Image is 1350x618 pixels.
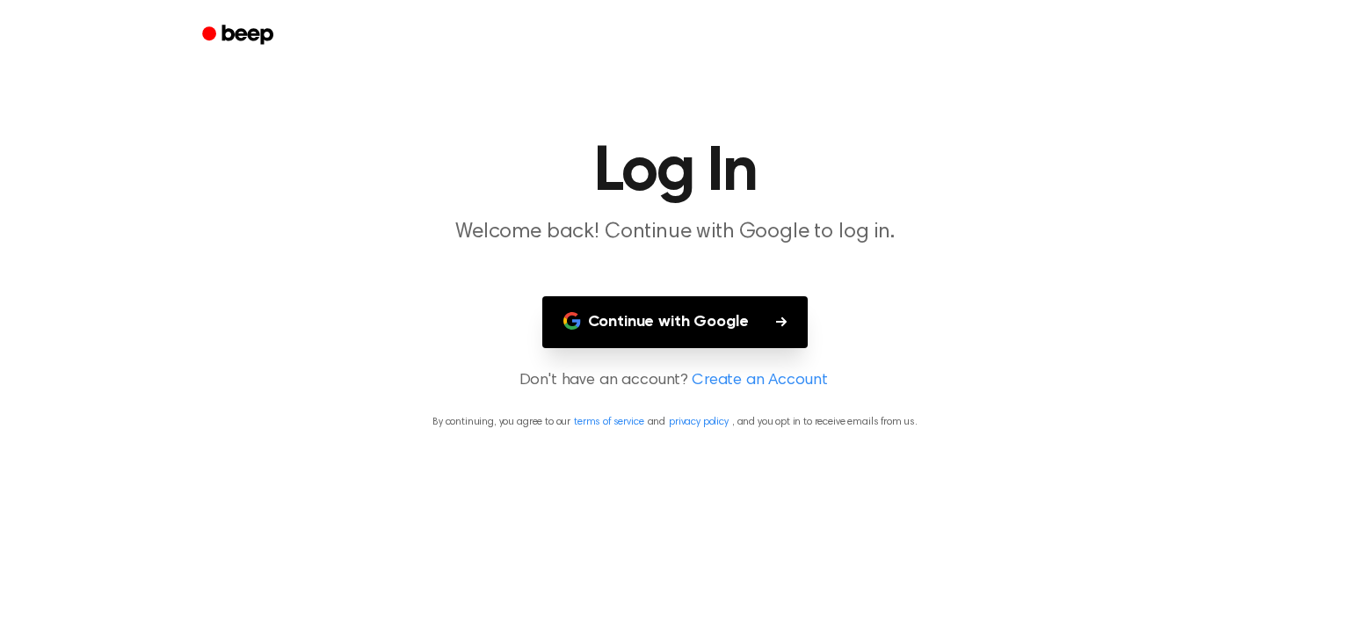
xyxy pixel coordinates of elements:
p: Don't have an account? [21,369,1329,393]
p: Welcome back! Continue with Google to log in. [337,218,1012,247]
a: Create an Account [692,369,827,393]
h1: Log In [225,141,1125,204]
a: privacy policy [669,417,729,427]
a: terms of service [574,417,643,427]
p: By continuing, you agree to our and , and you opt in to receive emails from us. [21,414,1329,430]
button: Continue with Google [542,296,809,348]
a: Beep [190,18,289,53]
